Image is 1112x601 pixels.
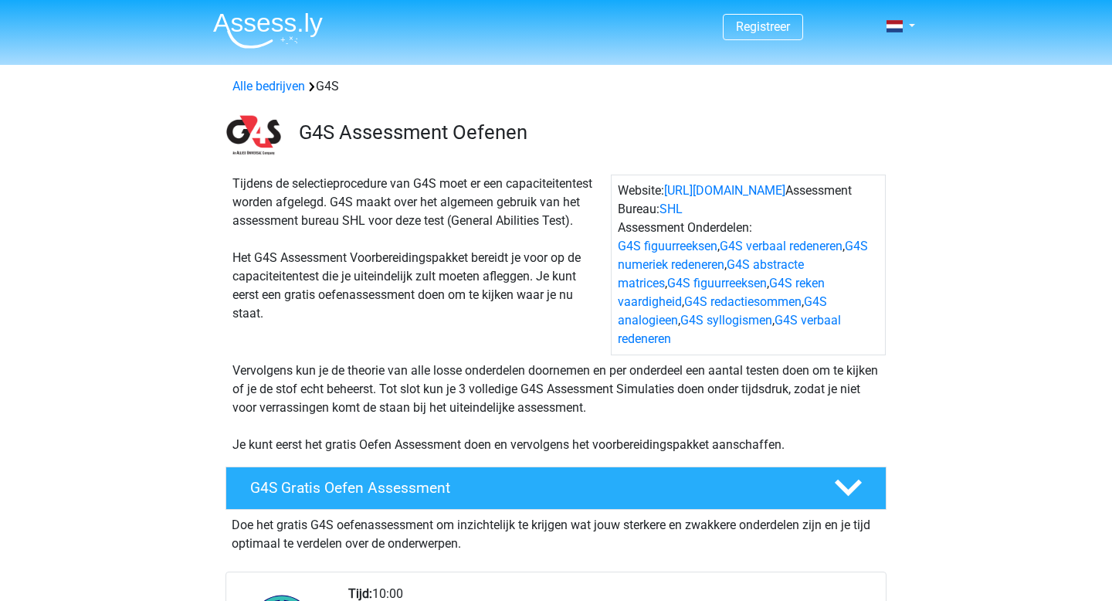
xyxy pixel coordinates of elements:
div: Website: Assessment Bureau: Assessment Onderdelen: , , , , , , , , , [611,175,886,355]
a: G4S verbaal redeneren [618,313,841,346]
a: G4S analogieen [618,294,827,328]
div: Doe het gratis G4S oefenassessment om inzichtelijk te krijgen wat jouw sterkere en zwakkere onder... [225,510,887,553]
h3: G4S Assessment Oefenen [299,121,874,144]
a: G4S redactiesommen [684,294,802,309]
a: G4S figuurreeksen [667,276,767,290]
a: Alle bedrijven [232,79,305,93]
a: G4S verbaal redeneren [720,239,842,253]
div: Vervolgens kun je de theorie van alle losse onderdelen doornemen en per onderdeel een aantal test... [226,362,886,454]
a: G4S syllogismen [680,313,772,328]
div: G4S [226,77,886,96]
a: G4S figuurreeksen [618,239,717,253]
a: [URL][DOMAIN_NAME] [664,183,785,198]
a: SHL [659,202,683,216]
a: G4S numeriek redeneren [618,239,868,272]
h4: G4S Gratis Oefen Assessment [250,479,809,497]
a: G4S abstracte matrices [618,257,804,290]
img: Assessly [213,12,323,49]
a: Registreer [736,19,790,34]
a: G4S reken vaardigheid [618,276,825,309]
b: Tijd: [348,586,372,601]
div: Tijdens de selectieprocedure van G4S moet er een capaciteitentest worden afgelegd. G4S maakt over... [226,175,611,355]
a: G4S Gratis Oefen Assessment [219,467,893,510]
